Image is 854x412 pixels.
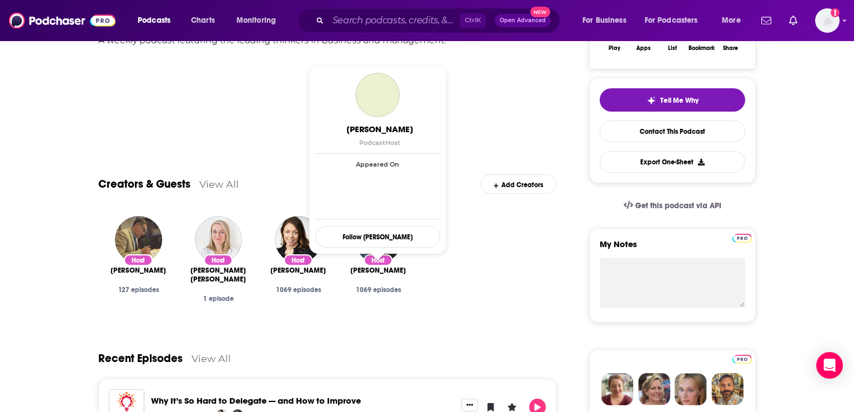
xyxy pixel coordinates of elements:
[350,266,406,275] span: [PERSON_NAME]
[318,124,442,147] a: [PERSON_NAME]PodcastHost
[124,254,153,266] div: Host
[815,8,840,33] button: Show profile menu
[199,178,239,190] a: View All
[714,12,755,29] button: open menu
[785,11,802,30] a: Show notifications dropdown
[600,120,745,142] a: Contact This Podcast
[315,226,440,248] button: Follow [PERSON_NAME]
[270,266,326,275] a: Alison Beard
[98,351,183,365] a: Recent Episodes
[609,45,620,52] div: Play
[107,286,169,294] div: 127 episodes
[308,8,571,33] div: Search podcasts, credits, & more...
[191,13,215,28] span: Charts
[184,12,222,29] a: Charts
[359,139,400,147] span: Podcast Host
[270,266,326,275] span: [PERSON_NAME]
[461,399,478,411] button: Show More Button
[460,13,486,28] span: Ctrl K
[9,10,115,31] img: Podchaser - Follow, Share and Rate Podcasts
[204,254,233,266] div: Host
[732,355,752,364] img: Podchaser Pro
[601,373,634,405] img: Sydney Profile
[575,12,640,29] button: open menu
[600,239,745,258] label: My Notes
[816,352,843,379] div: Open Intercom Messenger
[110,266,166,275] a: Paul Michelman
[355,73,400,117] a: Curt Nickisch
[495,14,551,27] button: Open AdvancedNew
[98,177,190,191] a: Creators & Guests
[600,88,745,112] button: tell me why sparkleTell Me Why
[138,13,170,28] span: Podcasts
[192,353,231,364] a: View All
[638,373,670,405] img: Barbara Profile
[815,8,840,33] img: User Profile
[637,12,714,29] button: open menu
[530,7,550,17] span: New
[732,232,752,243] a: Pro website
[229,12,290,29] button: open menu
[195,216,242,263] img: Sarah Green Carmichael
[582,13,626,28] span: For Business
[187,266,249,284] span: [PERSON_NAME] [PERSON_NAME]
[723,45,738,52] div: Share
[615,192,730,219] a: Get this podcast via API
[315,160,440,168] span: Appeared On
[732,353,752,364] a: Pro website
[480,174,556,194] div: Add Creators
[130,12,185,29] button: open menu
[757,11,776,30] a: Show notifications dropdown
[711,373,744,405] img: Jon Profile
[722,13,741,28] span: More
[284,254,313,266] div: Host
[645,13,698,28] span: For Podcasters
[237,13,276,28] span: Monitoring
[347,286,409,294] div: 1069 episodes
[328,12,460,29] input: Search podcasts, credits, & more...
[500,18,546,23] span: Open Advanced
[267,286,329,294] div: 1069 episodes
[831,8,840,17] svg: Add a profile image
[675,373,707,405] img: Jules Profile
[689,45,715,52] div: Bookmark
[350,266,406,275] a: Curt Nickisch
[732,234,752,243] img: Podchaser Pro
[647,96,656,105] img: tell me why sparkle
[668,45,677,52] div: List
[318,124,442,134] span: [PERSON_NAME]
[187,266,249,284] a: Sarah Green Carmichael
[151,395,361,406] a: Why It’s So Hard to Delegate — and How to Improve
[660,96,699,105] span: Tell Me Why
[636,45,651,52] div: Apps
[115,216,162,263] img: Paul Michelman
[110,266,166,275] span: [PERSON_NAME]
[815,8,840,33] span: Logged in as eseto
[187,295,249,303] div: 1 episode
[600,151,745,173] button: Export One-Sheet
[635,201,721,210] span: Get this podcast via API
[275,216,322,263] img: Alison Beard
